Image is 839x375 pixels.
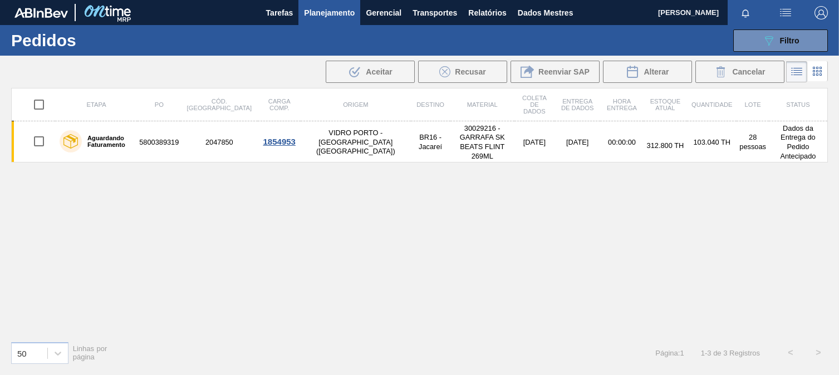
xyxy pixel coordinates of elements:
font: Pedidos [11,31,76,50]
font: [DATE] [523,138,546,146]
font: Tarefas [266,8,293,17]
div: Visão em Lista [786,61,807,82]
font: Cód. [GEOGRAPHIC_DATA] [187,98,252,111]
button: Cancelar [695,61,784,83]
img: TNhmsLtSVTkK8tSr43FrP2fwEKptu5GPRR3wAAAABJRU5ErkJggg== [14,8,68,18]
font: Linhas por página [73,344,107,361]
button: < [777,339,804,367]
font: Registros [729,349,760,357]
font: de [713,349,721,357]
font: 3 [707,349,711,357]
font: 50 [17,348,27,358]
font: - [705,349,707,357]
font: BR16 - Jacareí [419,133,442,151]
div: Recusar [418,61,507,83]
font: Gerencial [366,8,401,17]
font: 3 [723,349,727,357]
font: Quantidade [691,101,732,108]
font: 1 [680,349,684,357]
font: Aguardando Faturamento [87,135,125,148]
font: 30029216 - GARRAFA SK BEATS FLINT 269ML [460,124,505,160]
img: ações do usuário [779,6,792,19]
font: Recusar [455,67,485,76]
font: Página [655,349,678,357]
font: Material [467,101,498,108]
font: VIDRO PORTO - [GEOGRAPHIC_DATA] ([GEOGRAPHIC_DATA]) [316,129,395,155]
button: > [804,339,832,367]
font: Relatórios [468,8,506,17]
font: 1 [701,349,705,357]
font: Cancelar [732,67,765,76]
font: 103.040 TH [693,138,730,146]
font: : [678,349,680,357]
font: < [788,348,793,357]
font: PO [155,101,164,108]
font: Hora Entrega [607,98,637,111]
font: Dados Mestres [518,8,573,17]
div: Reenviar SAP [511,61,600,83]
font: Planejamento [304,8,355,17]
font: 1854953 [263,137,296,146]
font: [PERSON_NAME] [658,8,719,17]
div: Visão em Cartões [807,61,828,82]
font: 2047850 [205,138,233,146]
font: Destino [416,101,444,108]
font: Etapa [87,101,106,108]
button: Filtro [733,29,828,52]
a: Aguardando Faturamento58003893192047850VIDRO PORTO - [GEOGRAPHIC_DATA] ([GEOGRAPHIC_DATA])BR16 - ... [12,121,828,162]
font: Filtro [780,36,799,45]
font: Alterar [644,67,669,76]
font: [DATE] [566,138,588,146]
font: Status [786,101,809,108]
font: Dados da Entrega do Pedido Antecipado [780,124,816,160]
font: Origem [343,101,368,108]
font: Carga Comp. [268,98,291,111]
font: Entrega de dados [561,98,593,111]
font: 00:00:00 [608,138,636,146]
font: Reenviar SAP [538,67,590,76]
button: Alterar [603,61,692,83]
font: Lote [745,101,761,108]
button: Notificações [728,5,763,21]
div: Alterar Pedido [603,61,692,83]
font: 28 pessoas [739,133,766,151]
font: 312.800 TH [647,141,684,150]
img: Sair [815,6,828,19]
div: Aceitar [326,61,415,83]
font: Estoque atual [650,98,681,111]
font: 5800389319 [139,138,179,146]
font: Aceitar [366,67,392,76]
font: Coleta de dados [522,95,547,115]
font: Transportes [413,8,457,17]
font: > [816,348,821,357]
div: Cancelar Pedidos em Massa [695,61,784,83]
